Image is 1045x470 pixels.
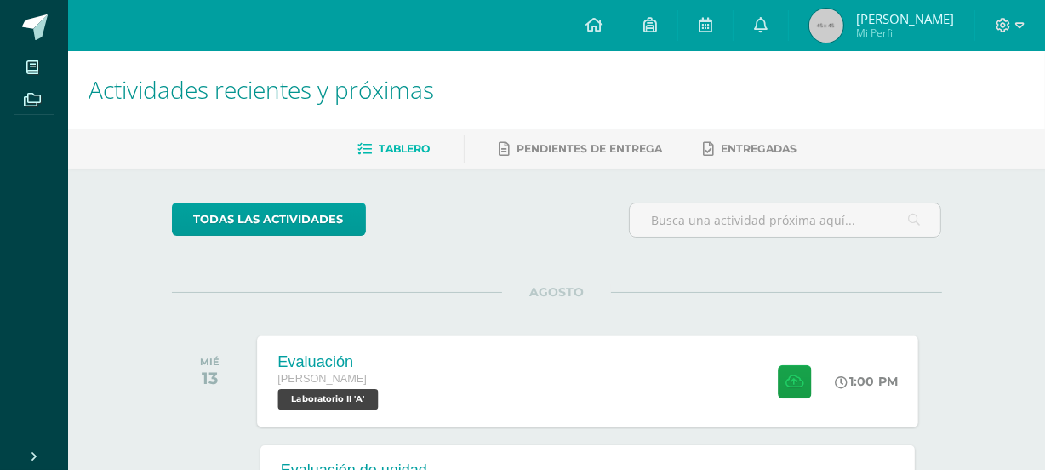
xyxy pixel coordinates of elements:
[277,373,367,385] span: [PERSON_NAME]
[200,356,220,368] div: MIÉ
[809,9,843,43] img: 45x45
[502,284,611,300] span: AGOSTO
[721,142,797,155] span: Entregadas
[856,26,954,40] span: Mi Perfil
[277,389,378,410] span: Laboratorio II 'A'
[499,135,662,163] a: Pendientes de entrega
[630,203,941,237] input: Busca una actividad próxima aquí...
[277,352,382,370] div: Evaluación
[856,10,954,27] span: [PERSON_NAME]
[357,135,430,163] a: Tablero
[517,142,662,155] span: Pendientes de entrega
[200,368,220,388] div: 13
[703,135,797,163] a: Entregadas
[835,374,898,389] div: 1:00 PM
[89,73,434,106] span: Actividades recientes y próximas
[379,142,430,155] span: Tablero
[172,203,366,236] a: todas las Actividades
